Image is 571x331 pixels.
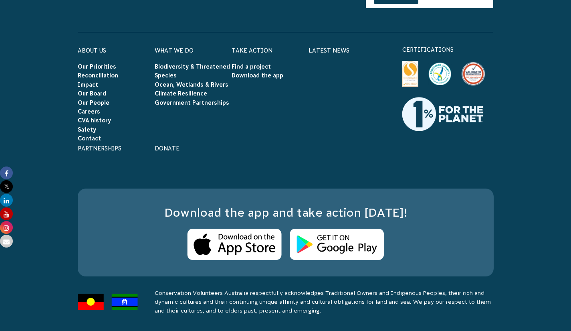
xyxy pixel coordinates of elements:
[78,135,101,142] a: Contact
[187,229,282,260] img: Apple Store Logo
[155,47,194,54] a: What We Do
[402,45,494,55] p: certifications
[155,288,494,315] p: Conservation Volunteers Australia respectfully acknowledges Traditional Owners and Indigenous Peo...
[78,117,111,124] a: CVA history
[78,90,106,97] a: Our Board
[155,63,230,79] a: Biodiversity & Threatened Species
[309,47,349,54] a: Latest News
[155,90,207,97] a: Climate Resilience
[155,81,228,88] a: Ocean, Wetlands & Rivers
[78,47,106,54] a: About Us
[232,63,271,70] a: Find a project
[78,72,118,79] a: Reconciliation
[78,145,121,152] a: Partnerships
[78,108,100,115] a: Careers
[155,145,180,152] a: Donate
[78,100,109,106] a: Our People
[232,47,272,54] a: Take Action
[78,126,96,133] a: Safety
[78,294,138,310] img: Flags
[232,72,283,79] a: Download the app
[290,229,384,260] img: Android Store Logo
[78,81,98,88] a: Impact
[78,63,116,70] a: Our Priorities
[94,205,478,221] h3: Download the app and take action [DATE]!
[155,100,229,106] a: Government Partnerships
